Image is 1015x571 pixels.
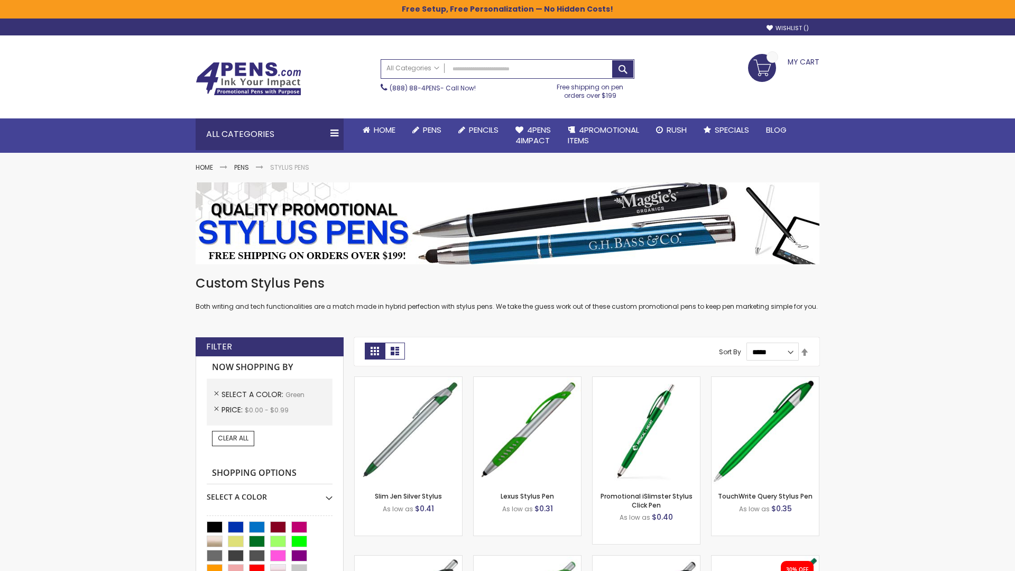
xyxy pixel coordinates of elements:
[196,275,819,292] h1: Custom Stylus Pens
[559,118,648,153] a: 4PROMOTIONALITEMS
[593,377,700,484] img: Promotional iSlimster Stylus Click Pen-Green
[601,492,693,509] a: Promotional iSlimster Stylus Click Pen
[390,84,476,93] span: - Call Now!
[355,377,462,484] img: Slim Jen Silver Stylus-Green
[196,182,819,264] img: Stylus Pens
[502,504,533,513] span: As low as
[474,555,581,564] a: Boston Silver Stylus Pen-Green
[718,492,813,501] a: TouchWrite Query Stylus Pen
[667,124,687,135] span: Rush
[218,434,248,443] span: Clear All
[568,124,639,146] span: 4PROMOTIONAL ITEMS
[415,503,434,514] span: $0.41
[196,62,301,96] img: 4Pens Custom Pens and Promotional Products
[206,341,232,353] strong: Filter
[390,84,440,93] a: (888) 88-4PENS
[712,555,819,564] a: iSlimster II - Full Color-Green
[474,377,581,484] img: Lexus Stylus Pen-Green
[365,343,385,360] strong: Grid
[766,124,787,135] span: Blog
[196,275,819,311] div: Both writing and tech functionalities are a match made in hybrid perfection with stylus pens. We ...
[652,512,673,522] span: $0.40
[207,484,333,502] div: Select A Color
[474,376,581,385] a: Lexus Stylus Pen-Green
[739,504,770,513] span: As low as
[469,124,499,135] span: Pencils
[423,124,441,135] span: Pens
[270,163,309,172] strong: Stylus Pens
[196,118,344,150] div: All Categories
[620,513,650,522] span: As low as
[715,124,749,135] span: Specials
[374,124,395,135] span: Home
[501,492,554,501] a: Lexus Stylus Pen
[381,60,445,77] a: All Categories
[375,492,442,501] a: Slim Jen Silver Stylus
[354,118,404,142] a: Home
[593,555,700,564] a: Lexus Metallic Stylus Pen-Green
[695,118,758,142] a: Specials
[355,555,462,564] a: Boston Stylus Pen-Green
[648,118,695,142] a: Rush
[196,163,213,172] a: Home
[712,376,819,385] a: TouchWrite Query Stylus Pen-Green
[507,118,559,153] a: 4Pens4impact
[234,163,249,172] a: Pens
[207,356,333,379] strong: Now Shopping by
[222,404,245,415] span: Price
[546,79,635,100] div: Free shipping on pen orders over $199
[383,504,413,513] span: As low as
[534,503,553,514] span: $0.31
[386,64,439,72] span: All Categories
[285,390,304,399] span: Green
[758,118,795,142] a: Blog
[207,462,333,485] strong: Shopping Options
[767,24,809,32] a: Wishlist
[712,377,819,484] img: TouchWrite Query Stylus Pen-Green
[450,118,507,142] a: Pencils
[771,503,792,514] span: $0.35
[404,118,450,142] a: Pens
[515,124,551,146] span: 4Pens 4impact
[222,389,285,400] span: Select A Color
[355,376,462,385] a: Slim Jen Silver Stylus-Green
[245,406,289,415] span: $0.00 - $0.99
[212,431,254,446] a: Clear All
[719,347,741,356] label: Sort By
[593,376,700,385] a: Promotional iSlimster Stylus Click Pen-Green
